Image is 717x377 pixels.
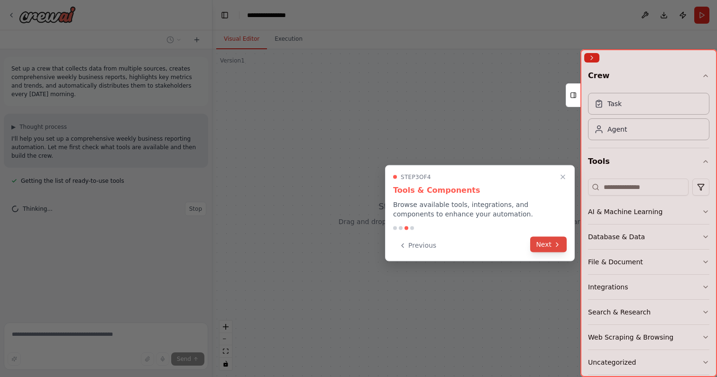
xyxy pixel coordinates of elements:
[401,173,431,181] span: Step 3 of 4
[393,185,567,196] h3: Tools & Components
[218,9,231,22] button: Hide left sidebar
[393,238,442,253] button: Previous
[393,200,567,219] p: Browse available tools, integrations, and components to enhance your automation.
[557,171,569,183] button: Close walkthrough
[530,237,567,252] button: Next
